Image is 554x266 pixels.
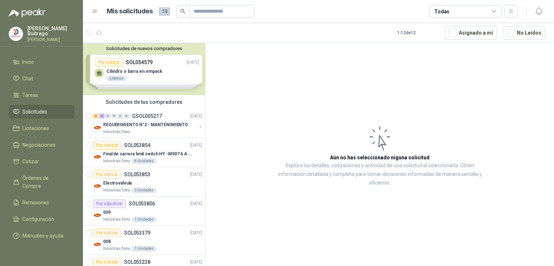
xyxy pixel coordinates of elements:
p: GSOL005217 [132,114,162,119]
div: Por cotizar [93,229,121,237]
button: Solicitudes de nuevos compradores [86,46,202,51]
button: No Leídos [503,26,545,40]
p: SOL053379 [124,230,150,235]
a: Solicitudes [9,105,74,119]
img: Company Logo [93,182,102,190]
div: 8 Unidades [132,158,157,164]
div: 3 Unidades [132,187,157,193]
p: Industrias Tomy [103,187,130,193]
span: Manuales y ayuda [22,232,63,240]
span: Solicitudes [22,108,47,116]
a: Órdenes de Compra [9,171,74,193]
p: [DATE] [190,259,202,266]
p: [DATE] [190,142,202,149]
a: Remisiones [9,196,74,209]
p: 009 [103,209,111,216]
p: SOL053853 [124,172,150,177]
a: Por cotizarSOL053853[DATE] Company LogoElectroválvulaIndustrias Tomy3 Unidades [83,167,205,196]
div: Por adjudicar [93,199,126,208]
div: 1 Unidades [132,217,157,222]
span: Cotizar [22,158,39,165]
p: Industrias Tomy [103,246,130,252]
a: Por adjudicarSOL053806[DATE] Company Logo009Industrias Tomy1 Unidades [83,196,205,226]
div: 0 [118,114,123,119]
a: Negociaciones [9,138,74,152]
div: 1 - 12 de 12 [397,27,439,39]
p: REQUERIMIENTO N°2 - MANTENIMIENTO [103,121,188,128]
p: SOL053806 [129,201,155,206]
img: Company Logo [93,211,102,220]
p: [DATE] [190,200,202,207]
span: Órdenes de Compra [22,174,67,190]
div: Por cotizar [93,170,121,179]
a: Licitaciones [9,121,74,135]
button: Asignado a mi [445,26,497,40]
p: SOL053238 [124,260,150,265]
p: Final de carrera limit switch HY -M907 6 A - 250 V a.c [103,151,193,158]
p: Industrias Tomy [103,217,130,222]
div: 0 [111,114,117,119]
img: Logo peakr [9,9,45,17]
p: 008 [103,238,111,245]
span: Negociaciones [22,141,56,149]
p: [PERSON_NAME] [27,37,74,42]
a: Manuales y ayuda [9,229,74,243]
img: Company Logo [9,27,23,41]
span: Chat [22,75,33,83]
div: 0 [124,114,129,119]
p: Explora los detalles, cotizaciones y actividad de una solicitud al seleccionarla. Obtén informaci... [278,161,482,187]
a: Por cotizarSOL053379[DATE] Company Logo008Industrias Tomy7 Unidades [83,226,205,255]
span: Licitaciones [22,124,49,132]
div: 4 [99,114,105,119]
div: Solicitudes de tus compradores [83,95,205,109]
span: Tareas [22,91,38,99]
p: Industrias Tomy [103,129,130,135]
p: [DATE] [190,230,202,236]
div: Solicitudes de nuevos compradoresPor cotizarSOL054579[DATE] Cilindro o barra en empack6 MetrosPor... [83,43,205,95]
span: Configuración [22,215,54,223]
a: 4 4 0 0 0 0 GSOL005217[DATE] Company LogoREQUERIMIENTO N°2 - MANTENIMIENTOIndustrias Tomy [93,112,204,135]
div: 7 Unidades [132,246,157,252]
div: Por cotizar [93,141,121,150]
span: search [180,9,185,14]
p: [DATE] [190,113,202,120]
img: Company Logo [93,152,102,161]
a: Inicio [9,55,74,69]
a: Chat [9,72,74,85]
h3: Aún no has seleccionado niguna solicitud [330,154,430,161]
p: [PERSON_NAME] Buitrago [27,26,74,36]
a: Configuración [9,212,74,226]
h1: Mis solicitudes [107,6,153,17]
span: Inicio [22,58,34,66]
div: 4 [93,114,98,119]
a: Por cotizarSOL053854[DATE] Company LogoFinal de carrera limit switch HY -M907 6 A - 250 V a.cIndu... [83,138,205,167]
p: [DATE] [190,171,202,178]
p: SOL053854 [124,143,150,148]
p: Electroválvula [103,180,132,187]
div: 0 [105,114,111,119]
img: Company Logo [93,123,102,132]
a: Cotizar [9,155,74,168]
p: Industrias Tomy [103,158,130,164]
img: Company Logo [93,240,102,249]
span: Remisiones [22,199,49,207]
div: Todas [434,8,449,15]
a: Tareas [9,88,74,102]
span: 19 [159,7,170,16]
